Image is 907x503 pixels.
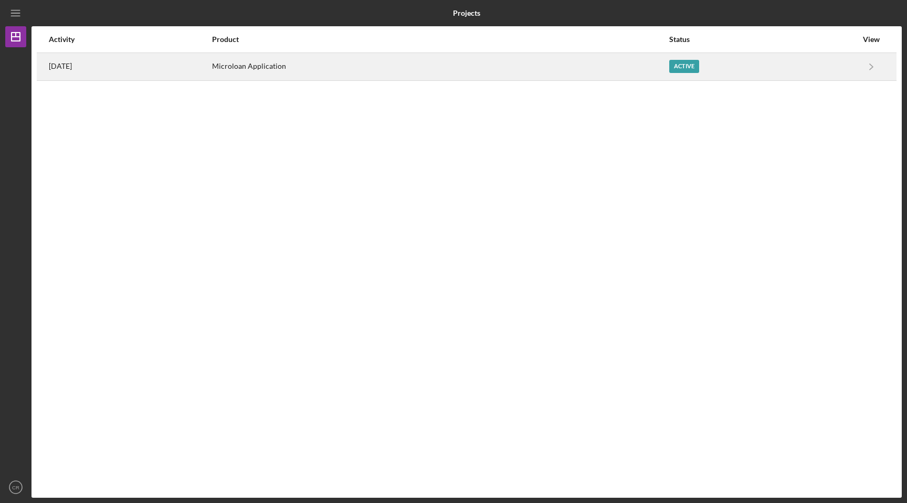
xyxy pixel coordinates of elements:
[49,62,72,70] time: 2025-08-14 01:37
[669,35,857,44] div: Status
[669,60,699,73] div: Active
[212,35,669,44] div: Product
[49,35,211,44] div: Activity
[858,35,884,44] div: View
[453,9,480,17] b: Projects
[12,485,19,490] text: CR
[5,477,26,498] button: CR
[212,54,669,80] div: Microloan Application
